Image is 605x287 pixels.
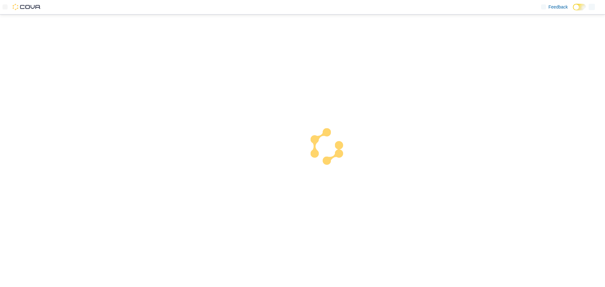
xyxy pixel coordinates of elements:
[302,123,350,171] img: cova-loader
[539,1,570,13] a: Feedback
[549,4,568,10] span: Feedback
[573,4,586,10] input: Dark Mode
[13,4,41,10] img: Cova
